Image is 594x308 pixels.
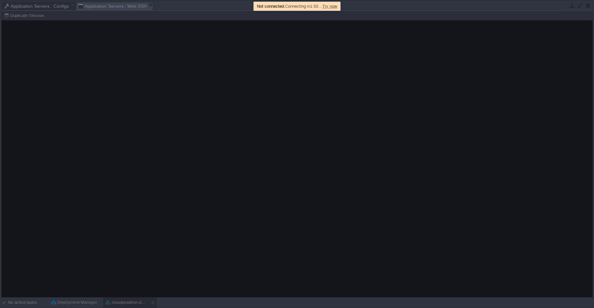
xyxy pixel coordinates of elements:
[322,4,337,9] span: Try now
[257,4,285,9] b: Not connected.
[224,117,367,130] h1: Error
[224,135,367,154] p: An error has occurred and this action cannot be completed. If the problem persists, please notify...
[310,4,318,9] span: 1:53
[255,3,339,10] div: Connecting in …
